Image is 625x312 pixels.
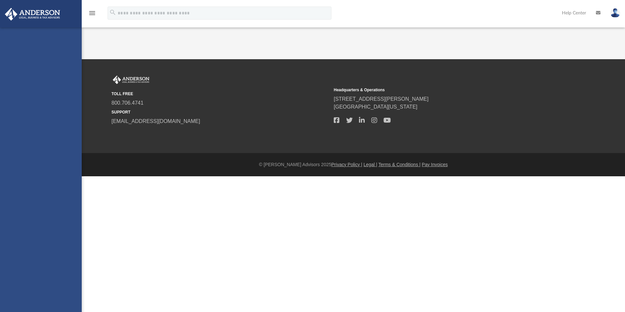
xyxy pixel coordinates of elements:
a: [STREET_ADDRESS][PERSON_NAME] [334,96,429,102]
a: Privacy Policy | [331,162,363,167]
small: Headquarters & Operations [334,87,551,93]
i: search [109,9,116,16]
a: [EMAIL_ADDRESS][DOMAIN_NAME] [111,118,200,124]
a: Terms & Conditions | [379,162,421,167]
small: SUPPORT [111,109,329,115]
img: Anderson Advisors Platinum Portal [3,8,62,21]
a: 800.706.4741 [111,100,144,106]
a: Legal | [363,162,377,167]
a: [GEOGRAPHIC_DATA][US_STATE] [334,104,417,110]
a: menu [88,12,96,17]
small: TOLL FREE [111,91,329,97]
div: © [PERSON_NAME] Advisors 2025 [82,161,625,168]
a: Pay Invoices [422,162,448,167]
i: menu [88,9,96,17]
img: User Pic [610,8,620,18]
img: Anderson Advisors Platinum Portal [111,76,151,84]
